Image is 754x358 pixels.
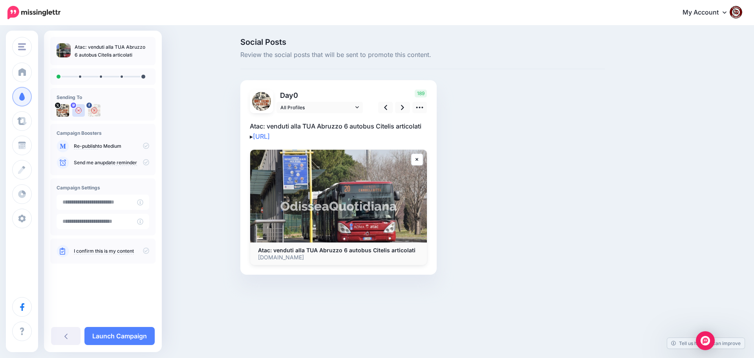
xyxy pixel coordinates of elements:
[252,92,271,111] img: uTTNWBrh-84924.jpeg
[675,3,742,22] a: My Account
[253,132,270,140] a: [URL]
[100,160,137,166] a: update reminder
[72,104,85,117] img: user_default_image.png
[240,50,605,60] span: Review the social posts that will be sent to promote this content.
[57,185,149,191] h4: Campaign Settings
[258,247,415,253] b: Atac: venduti alla TUA Abruzzo 6 autobus Citelis articolati
[276,90,364,101] p: Day
[57,43,71,57] img: b9eb5d484ffc29995b5f2aef198e2a8f_thumb.jpg
[293,91,298,99] span: 0
[74,143,98,149] a: Re-publish
[74,143,149,150] p: to Medium
[276,102,363,113] a: All Profiles
[88,104,101,117] img: 463453305_2684324355074873_6393692129472495966_n-bsa154739.jpg
[57,104,69,117] img: uTTNWBrh-84924.jpeg
[74,159,149,166] p: Send me an
[74,248,134,254] a: I confirm this is my content
[696,331,715,350] div: Open Intercom Messenger
[415,90,427,97] span: 189
[57,130,149,136] h4: Campaign Boosters
[250,150,427,242] img: Atac: venduti alla TUA Abruzzo 6 autobus Citelis articolati
[258,254,419,261] p: [DOMAIN_NAME]
[240,38,605,46] span: Social Posts
[280,103,353,112] span: All Profiles
[250,121,427,141] p: Atac: venduti alla TUA Abruzzo 6 autobus Citelis articolati ▸
[18,43,26,50] img: menu.png
[667,338,745,349] a: Tell us how we can improve
[57,94,149,100] h4: Sending To
[7,6,60,19] img: Missinglettr
[75,43,149,59] p: Atac: venduti alla TUA Abruzzo 6 autobus Citelis articolati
